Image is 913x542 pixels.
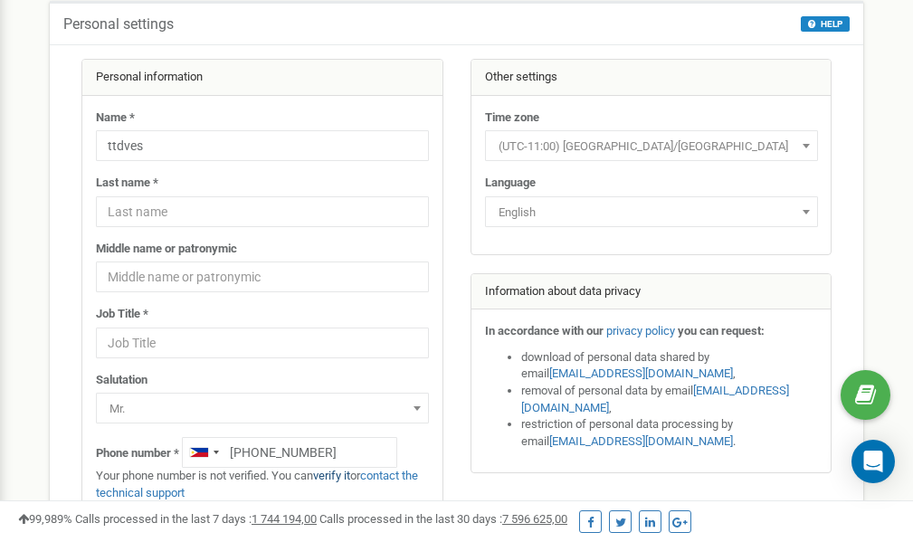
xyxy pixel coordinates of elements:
[96,196,429,227] input: Last name
[606,324,675,338] a: privacy policy
[96,241,237,258] label: Middle name or patronymic
[96,445,179,462] label: Phone number *
[319,512,567,526] span: Calls processed in the last 30 days :
[678,324,765,338] strong: you can request:
[96,468,429,501] p: Your phone number is not verified. You can or
[96,306,148,323] label: Job Title *
[182,437,397,468] input: +1-800-555-55-55
[485,196,818,227] span: English
[502,512,567,526] u: 7 596 625,00
[485,175,536,192] label: Language
[471,274,832,310] div: Information about data privacy
[18,512,72,526] span: 99,989%
[96,109,135,127] label: Name *
[549,434,733,448] a: [EMAIL_ADDRESS][DOMAIN_NAME]
[96,261,429,292] input: Middle name or patronymic
[96,469,418,499] a: contact the technical support
[491,134,812,159] span: (UTC-11:00) Pacific/Midway
[521,384,789,414] a: [EMAIL_ADDRESS][DOMAIN_NAME]
[63,16,174,33] h5: Personal settings
[485,324,604,338] strong: In accordance with our
[96,372,147,389] label: Salutation
[96,393,429,423] span: Mr.
[521,349,818,383] li: download of personal data shared by email ,
[485,109,539,127] label: Time zone
[521,383,818,416] li: removal of personal data by email ,
[485,130,818,161] span: (UTC-11:00) Pacific/Midway
[183,438,224,467] div: Telephone country code
[82,60,442,96] div: Personal information
[313,469,350,482] a: verify it
[75,512,317,526] span: Calls processed in the last 7 days :
[96,130,429,161] input: Name
[491,200,812,225] span: English
[851,440,895,483] div: Open Intercom Messenger
[471,60,832,96] div: Other settings
[102,396,423,422] span: Mr.
[252,512,317,526] u: 1 744 194,00
[801,16,850,32] button: HELP
[521,416,818,450] li: restriction of personal data processing by email .
[549,366,733,380] a: [EMAIL_ADDRESS][DOMAIN_NAME]
[96,328,429,358] input: Job Title
[96,175,158,192] label: Last name *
